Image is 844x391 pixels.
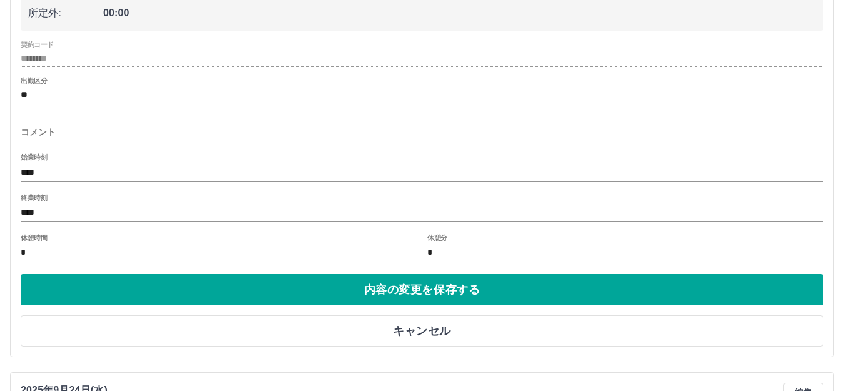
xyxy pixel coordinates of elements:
[28,6,103,21] span: 所定外:
[21,274,823,305] button: 内容の変更を保存する
[427,233,447,242] label: 休憩分
[21,76,47,86] label: 出勤区分
[21,233,47,242] label: 休憩時間
[103,6,816,21] span: 00:00
[21,40,54,49] label: 契約コード
[21,153,47,162] label: 始業時刻
[21,193,47,202] label: 終業時刻
[21,315,823,347] button: キャンセル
